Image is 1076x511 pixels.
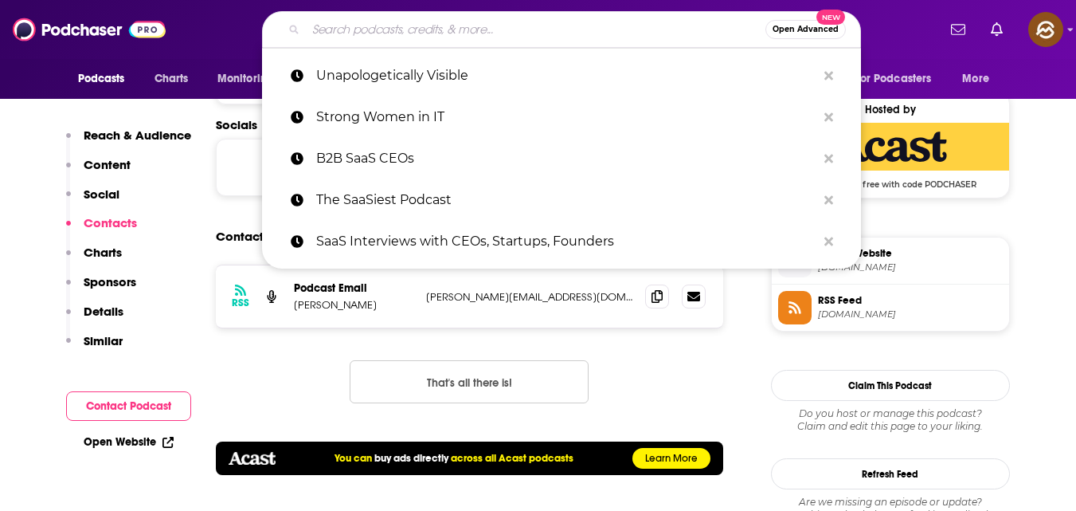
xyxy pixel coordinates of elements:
[84,157,131,172] p: Content
[772,123,1009,188] a: Acast Deal: Get 3 months free with code PODCHASER
[962,68,989,90] span: More
[771,407,1010,420] span: Do you host or manage this podcast?
[818,293,1003,308] span: RSS Feed
[78,68,125,90] span: Podcasts
[262,11,861,48] div: Search podcasts, credits, & more...
[1028,12,1063,47] img: User Profile
[771,458,1010,489] button: Refresh Feed
[84,304,123,319] p: Details
[206,64,295,94] button: open menu
[818,261,1003,273] span: thesocialbutterflygal.net
[13,14,166,45] img: Podchaser - Follow, Share and Rate Podcasts
[66,304,123,333] button: Details
[778,291,1003,324] a: RSS Feed[DOMAIN_NAME]
[945,16,972,43] a: Show notifications dropdown
[306,17,765,42] input: Search podcasts, credits, & more...
[262,179,861,221] a: The SaaSiest Podcast
[632,448,710,469] a: Learn More
[772,123,1009,171] img: Acast Deal: Get 3 months free with code PODCHASER
[1028,12,1063,47] span: Logged in as hey85204
[232,297,249,309] h3: RSS
[294,281,413,295] p: Podcast Email
[316,55,816,96] p: Unapologetically Visible
[84,333,123,348] p: Similar
[845,64,955,94] button: open menu
[66,333,123,363] button: Similar
[316,221,816,262] p: SaaS Interviews with CEOs, Startups, Founders
[294,298,413,312] p: [PERSON_NAME]
[155,68,189,90] span: Charts
[773,26,839,33] span: Open Advanced
[855,68,932,90] span: For Podcasters
[84,128,191,143] p: Reach & Audience
[66,245,122,274] button: Charts
[772,171,1009,190] span: Get 3 months free with code PODCHASER
[84,435,174,449] a: Open Website
[66,215,137,245] button: Contacts
[771,370,1010,401] button: Claim This Podcast
[66,128,191,157] button: Reach & Audience
[216,139,724,196] div: This podcast does not have social handles yet.
[335,452,573,465] h5: You can across all Acast podcasts
[984,16,1009,43] a: Show notifications dropdown
[316,179,816,221] p: The SaaSiest Podcast
[951,64,1009,94] button: open menu
[84,274,136,289] p: Sponsors
[84,245,122,260] p: Charts
[144,64,198,94] a: Charts
[816,10,845,25] span: New
[1028,12,1063,47] button: Show profile menu
[316,96,816,138] p: Strong Women in IT
[66,187,119,216] button: Social
[217,68,274,90] span: Monitoring
[67,64,146,94] button: open menu
[778,244,1003,277] a: Official Website[DOMAIN_NAME]
[66,157,131,187] button: Content
[66,274,136,304] button: Sponsors
[66,391,191,421] button: Contact Podcast
[316,138,816,179] p: B2B SaaS CEOs
[84,187,119,202] p: Social
[426,290,633,304] p: [PERSON_NAME][EMAIL_ADDRESS][DOMAIN_NAME]
[374,452,448,465] a: buy ads directly
[262,55,861,96] a: Unapologetically Visible
[772,103,1009,116] div: Hosted by
[216,222,269,252] h2: Contacts
[350,360,589,403] button: Nothing here.
[216,117,724,132] h2: Socials
[262,138,861,179] a: B2B SaaS CEOs
[229,452,276,465] img: acastlogo
[262,221,861,262] a: SaaS Interviews with CEOs, Startups, Founders
[765,20,846,39] button: Open AdvancedNew
[771,407,1010,433] div: Claim and edit this page to your liking.
[818,309,1003,320] span: feeds.acast.com
[818,246,1003,261] span: Official Website
[262,96,861,138] a: Strong Women in IT
[84,215,137,230] p: Contacts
